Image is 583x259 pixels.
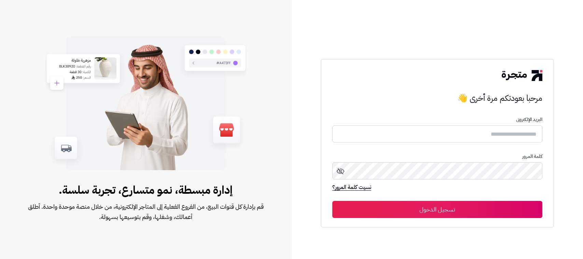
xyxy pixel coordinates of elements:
[332,154,542,159] p: كلمة المرور
[502,70,542,81] img: logo-2.png
[332,183,371,193] a: نسيت كلمة المرور؟
[332,91,542,105] h3: مرحبا بعودتكم مرة أخرى 👋
[22,182,270,198] span: إدارة مبسطة، نمو متسارع، تجربة سلسة.
[332,117,542,122] p: البريد الإلكترونى
[332,201,542,218] button: تسجيل الدخول
[22,202,270,222] span: قم بإدارة كل قنوات البيع، من الفروع الفعلية إلى المتاجر الإلكترونية، من خلال منصة موحدة واحدة. أط...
